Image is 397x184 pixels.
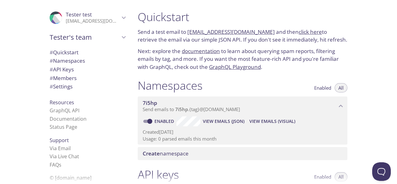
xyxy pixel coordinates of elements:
span: Resources [50,99,74,106]
span: Send emails to . {tag} @[DOMAIN_NAME] [143,106,240,112]
a: [EMAIL_ADDRESS][DOMAIN_NAME] [187,28,275,35]
a: Enabled [154,118,176,124]
button: Enabled [310,172,335,182]
span: View Emails (JSON) [203,118,244,125]
div: Tester test [45,7,130,28]
p: Created [DATE] [143,129,342,135]
a: Status Page [50,123,77,130]
a: click here [299,28,322,35]
div: Quickstart [45,48,130,57]
h1: API keys [138,168,179,182]
button: View Emails (JSON) [200,116,247,126]
span: 7i5hp [175,106,188,112]
a: documentation [182,47,220,55]
span: # [50,57,53,64]
button: All [335,83,347,92]
span: Settings [50,83,73,90]
span: s [59,161,61,168]
button: All [335,172,347,182]
p: Usage: 0 parsed emails this month [143,136,342,142]
div: Create namespace [138,147,347,160]
p: Send a test email to and then to retrieve the email via our simple JSON API. If you don't see it ... [138,28,347,44]
iframe: Help Scout Beacon - Open [372,162,391,181]
a: GraphQL Playground [209,63,261,70]
span: namespace [143,150,189,157]
span: View Emails (Visual) [249,118,295,125]
a: GraphQL API [50,107,79,114]
div: Tester's team [45,29,130,45]
span: API Keys [50,66,74,73]
div: Namespaces [45,56,130,65]
div: Members [45,74,130,83]
span: 7i5hp [143,99,157,106]
div: Team Settings [45,82,130,91]
button: View Emails (Visual) [247,116,298,126]
span: Tester's team [50,33,120,42]
span: Quickstart [50,49,78,56]
a: Documentation [50,115,87,122]
div: 7i5hp namespace [138,96,347,116]
span: # [50,83,53,90]
p: Next: explore the to learn about querying spam reports, filtering emails by tag, and more. If you... [138,47,347,71]
span: Tester test [66,11,92,18]
a: Via Email [50,145,71,152]
div: API Keys [45,65,130,74]
span: Support [50,137,69,144]
span: # [50,74,53,82]
p: [EMAIL_ADDRESS][DOMAIN_NAME] [66,18,120,24]
a: FAQ [50,161,61,168]
span: Create [143,150,160,157]
span: # [50,66,53,73]
span: Namespaces [50,57,85,64]
span: Members [50,74,77,82]
span: # [50,49,53,56]
button: Enabled [310,83,335,92]
h1: Namespaces [138,79,203,92]
a: Via Live Chat [50,153,79,160]
h1: Quickstart [138,10,347,24]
